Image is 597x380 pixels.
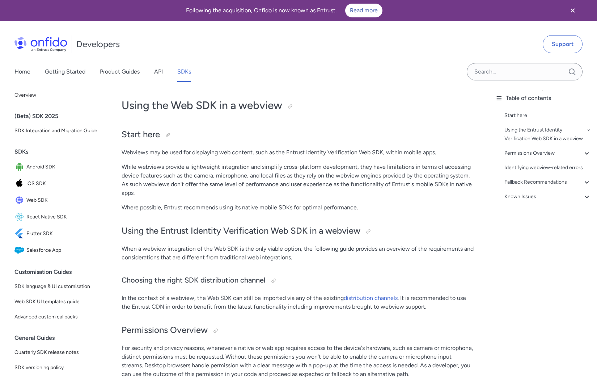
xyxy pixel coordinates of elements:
h3: Choosing the right SDK distribution channel [122,275,474,287]
h2: Permissions Overview [122,324,474,337]
a: IconSalesforce AppSalesforce App [12,242,101,258]
a: Read more [345,4,382,17]
h2: Using the Entrust Identity Verification Web SDK in a webview [122,225,474,237]
p: When a webview integration of the Web SDK is the only viable option, the following guide provides... [122,245,474,262]
a: IconiOS SDKiOS SDK [12,176,101,192]
a: IconWeb SDKWeb SDK [12,192,101,208]
span: Android SDK [26,162,98,172]
input: Onfido search input field [467,63,583,80]
img: IconSalesforce App [14,245,26,255]
a: SDK Integration and Migration Guide [12,124,101,138]
span: Quarterly SDK release notes [14,348,98,357]
span: Advanced custom callbacks [14,313,98,321]
a: Using the Entrust Identity Verification Web SDK in a webview [504,126,591,143]
h2: Start here [122,129,474,141]
a: Start here [504,111,591,120]
img: IconWeb SDK [14,195,26,205]
a: IconAndroid SDKAndroid SDK [12,159,101,175]
p: In the context of a webview, the Web SDK can still be imported via any of the existing . It is re... [122,294,474,311]
span: Web SDK [26,195,98,205]
div: Following the acquisition, Onfido is now known as Entrust. [9,4,559,17]
a: distribution channels [344,295,398,301]
span: SDK versioning policy [14,363,98,372]
a: SDK language & UI customisation [12,279,101,294]
a: SDK versioning policy [12,360,101,375]
a: API [154,62,163,82]
a: Web SDK UI templates guide [12,295,101,309]
span: Salesforce App [26,245,98,255]
button: Close banner [559,1,586,20]
div: Table of contents [494,94,591,103]
a: Known Issues [504,192,591,201]
a: Permissions Overview [504,149,591,158]
span: Web SDK UI templates guide [14,297,98,306]
span: Flutter SDK [26,229,98,239]
p: While webviews provide a lightweight integration and simplify cross-platform development, they ha... [122,163,474,197]
p: Webviews may be used for displaying web content, such as the Entrust Identity Verification Web SD... [122,148,474,157]
p: Where possible, Entrust recommends using its native mobile SDKs for optimal performance. [122,203,474,212]
a: SDKs [177,62,191,82]
a: Home [14,62,30,82]
img: IconReact Native SDK [14,212,26,222]
span: Overview [14,91,98,100]
span: React Native SDK [26,212,98,222]
img: IconAndroid SDK [14,162,26,172]
h1: Using the Web SDK in a webview [122,98,474,113]
img: IconiOS SDK [14,179,26,189]
a: IconReact Native SDKReact Native SDK [12,209,101,225]
a: Support [543,35,583,53]
a: Fallback Recommendations [504,178,591,187]
img: IconFlutter SDK [14,229,26,239]
a: Identifying webview-related errors [504,163,591,172]
a: Quarterly SDK release notes [12,345,101,360]
div: SDKs [14,145,104,159]
a: Product Guides [100,62,140,82]
a: Overview [12,88,101,103]
svg: Close banner [568,6,577,15]
img: Onfido Logo [14,37,67,51]
span: SDK language & UI customisation [14,282,98,291]
span: SDK Integration and Migration Guide [14,126,98,135]
span: iOS SDK [26,179,98,189]
a: IconFlutter SDKFlutter SDK [12,226,101,242]
h1: Developers [76,38,120,50]
a: Getting Started [45,62,85,82]
p: For security and privacy reasons, whenever a native or web app requires access to the device's ha... [122,344,474,379]
div: General Guides [14,331,104,345]
a: Advanced custom callbacks [12,310,101,324]
div: (Beta) SDK 2025 [14,109,104,124]
div: Customisation Guides [14,265,104,279]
